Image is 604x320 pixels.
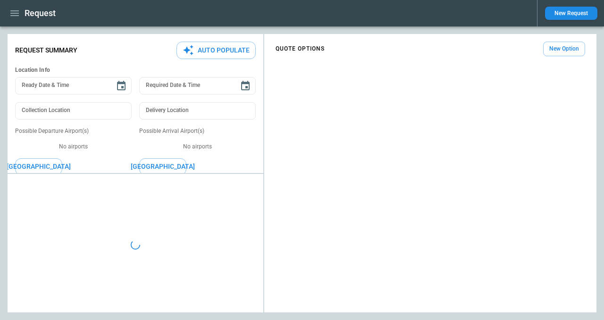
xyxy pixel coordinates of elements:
[112,77,131,95] button: Choose date
[25,8,56,19] h1: Request
[15,127,132,135] p: Possible Departure Airport(s)
[139,158,186,175] button: [GEOGRAPHIC_DATA]
[276,47,325,51] h4: QUOTE OPTIONS
[139,127,256,135] p: Possible Arrival Airport(s)
[176,42,256,59] button: Auto Populate
[15,143,132,151] p: No airports
[15,158,62,175] button: [GEOGRAPHIC_DATA]
[264,38,596,60] div: scrollable content
[236,77,255,95] button: Choose date
[139,143,256,151] p: No airports
[15,67,256,74] h6: Location Info
[543,42,585,56] button: New Option
[15,46,77,54] p: Request Summary
[545,7,597,20] button: New Request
